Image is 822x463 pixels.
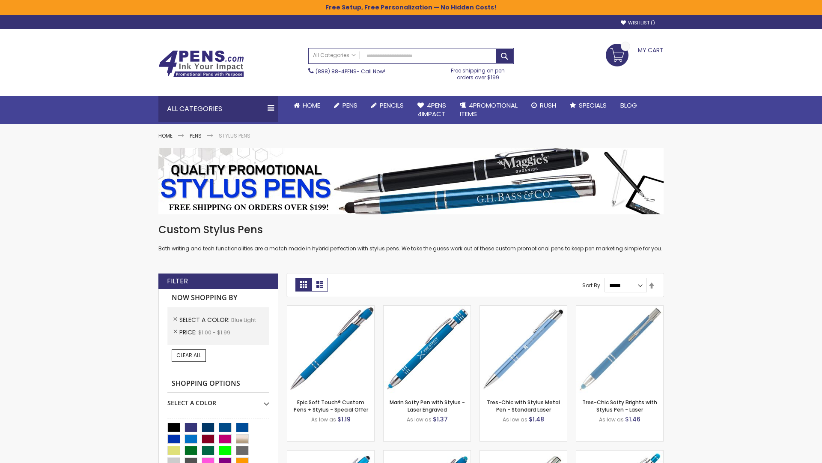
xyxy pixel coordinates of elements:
span: Pens [342,101,357,110]
img: Marin Softy Pen with Stylus - Laser Engraved-Blue - Light [384,306,471,393]
span: Clear All [176,352,201,359]
a: 4P-MS8B-Blue - Light [287,305,374,313]
span: Rush [540,101,556,110]
strong: Grid [295,278,312,292]
span: $1.19 [337,415,351,424]
a: Home [158,132,173,139]
span: 4Pens 4impact [417,101,446,118]
span: As low as [311,416,336,423]
a: Tres-Chic Softy Brights with Stylus Pen - Laser [582,399,657,413]
a: Wishlist [621,20,655,26]
span: - Call Now! [316,68,385,75]
span: Specials [579,101,607,110]
a: Tres-Chic Touch Pen - Standard Laser-Blue - Light [480,450,567,457]
img: Stylus Pens [158,148,664,214]
strong: Filter [167,277,188,286]
span: $1.00 - $1.99 [198,329,230,336]
div: Free shipping on pen orders over $199 [442,64,514,81]
a: Tres-Chic with Stylus Metal Pen - Standard Laser [487,399,560,413]
a: (888) 88-4PENS [316,68,357,75]
span: $1.37 [433,415,448,424]
span: 4PROMOTIONAL ITEMS [460,101,518,118]
span: Select A Color [179,316,231,324]
span: As low as [407,416,432,423]
a: Home [287,96,327,115]
div: Select A Color [167,393,269,407]
label: Sort By [582,282,600,289]
strong: Now Shopping by [167,289,269,307]
a: Tres-Chic Softy Brights with Stylus Pen - Laser-Blue - Light [576,305,663,313]
a: Pens [327,96,364,115]
span: Price [179,328,198,337]
a: Rush [524,96,563,115]
a: Epic Soft Touch® Custom Pens + Stylus - Special Offer [294,399,368,413]
img: Tres-Chic with Stylus Metal Pen - Standard Laser-Blue - Light [480,306,567,393]
span: As low as [503,416,527,423]
h1: Custom Stylus Pens [158,223,664,237]
a: Ellipse Stylus Pen - Standard Laser-Blue - Light [287,450,374,457]
a: Clear All [172,349,206,361]
div: Both writing and tech functionalities are a match made in hybrid perfection with stylus pens. We ... [158,223,664,253]
span: Blog [620,101,637,110]
span: All Categories [313,52,356,59]
img: Tres-Chic Softy Brights with Stylus Pen - Laser-Blue - Light [576,306,663,393]
span: Pencils [380,101,404,110]
span: Blue Light [231,316,256,324]
a: Marin Softy Pen with Stylus - Laser Engraved [390,399,465,413]
span: $1.46 [625,415,640,424]
a: All Categories [309,48,360,63]
a: Specials [563,96,614,115]
a: 4PROMOTIONALITEMS [453,96,524,124]
img: 4Pens Custom Pens and Promotional Products [158,50,244,78]
a: Pens [190,132,202,139]
a: Phoenix Softy Brights with Stylus Pen - Laser-Blue - Light [576,450,663,457]
span: $1.48 [529,415,544,424]
a: Tres-Chic with Stylus Metal Pen - Standard Laser-Blue - Light [480,305,567,313]
div: All Categories [158,96,278,122]
a: Ellipse Softy Brights with Stylus Pen - Laser-Blue - Light [384,450,471,457]
a: Marin Softy Pen with Stylus - Laser Engraved-Blue - Light [384,305,471,313]
strong: Shopping Options [167,375,269,393]
span: Home [303,101,320,110]
a: Pencils [364,96,411,115]
a: Blog [614,96,644,115]
a: 4Pens4impact [411,96,453,124]
span: As low as [599,416,624,423]
strong: Stylus Pens [219,132,250,139]
img: 4P-MS8B-Blue - Light [287,306,374,393]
